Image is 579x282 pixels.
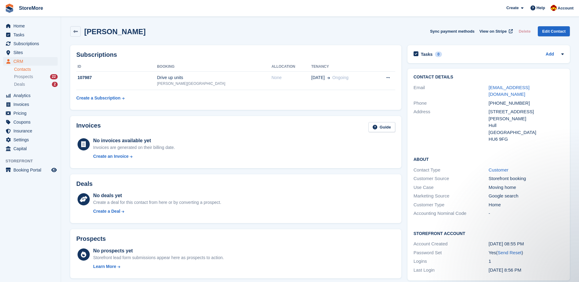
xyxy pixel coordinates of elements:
[14,74,58,80] a: Prospects 22
[489,175,564,182] div: Storefront booking
[14,81,25,87] span: Deals
[13,48,50,57] span: Sites
[3,22,58,30] a: menu
[13,57,50,66] span: CRM
[3,136,58,144] a: menu
[13,22,50,30] span: Home
[13,127,50,135] span: Insurance
[414,167,489,174] div: Contact Type
[13,31,50,39] span: Tasks
[14,74,33,80] span: Prospects
[93,255,224,261] div: Storefront lead form submissions appear here as prospects to action.
[93,208,120,215] div: Create a Deal
[3,118,58,126] a: menu
[84,27,146,36] h2: [PERSON_NAME]
[489,85,530,97] a: [EMAIL_ADDRESS][DOMAIN_NAME]
[430,26,475,36] button: Sync payment methods
[546,51,554,58] a: Add
[414,100,489,107] div: Phone
[3,166,58,174] a: menu
[414,175,489,182] div: Customer Source
[414,267,489,274] div: Last Login
[14,67,58,72] a: Contacts
[489,193,564,200] div: Google search
[489,129,564,136] div: [GEOGRAPHIC_DATA]
[76,62,157,72] th: ID
[157,62,271,72] th: Booking
[479,28,507,34] span: View on Stripe
[76,92,125,104] a: Create a Subscription
[13,166,50,174] span: Booking Portal
[311,62,374,72] th: Tenancy
[93,153,128,160] div: Create an Invoice
[332,75,349,80] span: Ongoing
[516,26,533,36] button: Delete
[414,84,489,98] div: Email
[76,95,121,101] div: Create a Subscription
[93,263,224,270] a: Learn More
[93,144,175,151] div: Invoices are generated on their billing date.
[14,81,58,88] a: Deals 2
[489,184,564,191] div: Moving home
[414,193,489,200] div: Marketing Source
[414,258,489,265] div: Logins
[414,75,564,80] h2: Contact Details
[76,180,92,187] h2: Deals
[13,109,50,117] span: Pricing
[496,250,523,255] span: ( )
[489,249,564,256] div: Yes
[368,122,395,132] a: Guide
[13,100,50,109] span: Invoices
[551,5,557,11] img: Store More Team
[93,263,116,270] div: Learn More
[76,235,106,242] h2: Prospects
[13,144,50,153] span: Capital
[414,201,489,208] div: Customer Type
[489,108,564,122] div: [STREET_ADDRESS][PERSON_NAME]
[3,31,58,39] a: menu
[93,247,224,255] div: No prospects yet
[3,109,58,117] a: menu
[13,136,50,144] span: Settings
[13,39,50,48] span: Subscriptions
[3,91,58,100] a: menu
[506,5,519,11] span: Create
[271,62,311,72] th: Allocation
[489,100,564,107] div: [PHONE_NUMBER]
[489,267,521,273] time: 2025-09-13 19:56:29 UTC
[435,52,442,57] div: 0
[477,26,514,36] a: View on Stripe
[3,48,58,57] a: menu
[3,127,58,135] a: menu
[489,240,564,248] div: [DATE] 08:55 PM
[489,167,508,172] a: Customer
[157,81,271,86] div: [PERSON_NAME][GEOGRAPHIC_DATA]
[489,210,564,217] div: -
[489,258,564,265] div: 1
[157,74,271,81] div: Drive up units
[414,230,564,236] h2: Storefront Account
[5,4,14,13] img: stora-icon-8386f47178a22dfd0bd8f6a31ec36ba5ce8667c1dd55bd0f319d3a0aa187defe.svg
[93,208,221,215] a: Create a Deal
[311,74,325,81] span: [DATE]
[489,136,564,143] div: HU6 9FG
[489,201,564,208] div: Home
[537,5,545,11] span: Help
[93,192,221,199] div: No deals yet
[50,166,58,174] a: Preview store
[414,156,564,162] h2: About
[421,52,433,57] h2: Tasks
[5,158,61,164] span: Storefront
[538,26,570,36] a: Edit Contact
[50,74,58,79] div: 22
[93,153,175,160] a: Create an Invoice
[489,122,564,129] div: Hull
[93,199,221,206] div: Create a deal for this contact from here or by converting a prospect.
[414,108,489,143] div: Address
[16,3,45,13] a: StoreMore
[558,5,574,11] span: Account
[498,250,521,255] a: Send Reset
[76,74,157,81] div: 107987
[52,82,58,87] div: 2
[414,240,489,248] div: Account Created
